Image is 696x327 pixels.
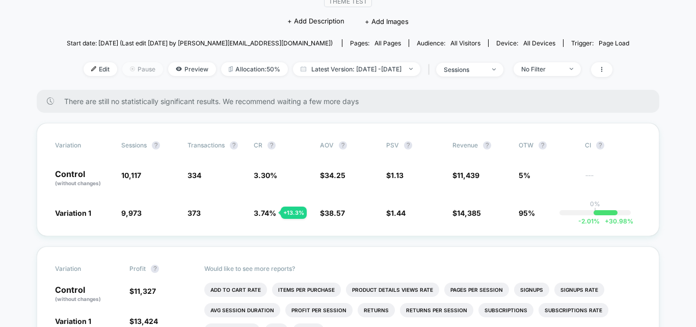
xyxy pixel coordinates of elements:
span: OTW [519,141,575,149]
p: 0% [590,200,600,208]
img: rebalance [229,66,233,72]
span: 3.74 % [254,209,276,217]
span: PSV [386,141,399,149]
span: (without changes) [55,296,101,302]
span: $ [386,171,404,180]
button: ? [230,141,238,149]
span: 5% [519,171,530,180]
p: Would like to see more reports? [204,265,641,272]
span: Sessions [121,141,147,149]
div: Pages: [350,39,401,47]
span: Preview [168,62,216,76]
span: Allocation: 50% [221,62,288,76]
button: ? [404,141,412,149]
li: Items Per Purchase [272,283,341,297]
span: --- [585,172,641,187]
img: end [570,68,573,70]
p: Control [55,170,111,187]
span: Edit [84,62,117,76]
span: All Visitors [450,39,480,47]
span: There are still no statistically significant results. We recommend waiting a few more days [64,97,639,106]
span: Page Load [599,39,629,47]
span: 30.98 % [600,217,633,225]
span: Device: [488,39,563,47]
span: 334 [188,171,201,180]
span: AOV [320,141,334,149]
span: 10,117 [121,171,141,180]
li: Avg Session Duration [204,303,280,317]
div: + 13.3 % [281,207,307,219]
span: Variation 1 [55,209,91,217]
span: | [425,62,436,77]
li: Subscriptions Rate [539,303,608,317]
li: Profit Per Session [285,303,353,317]
li: Signups Rate [554,283,604,297]
span: all devices [523,39,555,47]
span: 95% [519,209,535,217]
span: all pages [374,39,401,47]
span: Pause [122,62,163,76]
span: Variation 1 [55,317,91,325]
li: Returns Per Session [400,303,473,317]
button: ? [151,265,159,273]
span: $ [320,171,345,180]
span: Variation [55,265,111,273]
span: 3.30 % [254,171,277,180]
span: 14,385 [457,209,481,217]
span: Start date: [DATE] (Last edit [DATE] by [PERSON_NAME][EMAIL_ADDRESS][DOMAIN_NAME]) [67,39,333,47]
p: | [594,208,596,215]
span: $ [129,317,158,325]
li: Subscriptions [478,303,533,317]
button: ? [152,141,160,149]
div: Trigger: [571,39,629,47]
li: Signups [514,283,549,297]
button: ? [539,141,547,149]
span: $ [320,209,345,217]
img: edit [91,66,96,71]
button: ? [483,141,491,149]
span: 13,424 [134,317,158,325]
span: 38.57 [325,209,345,217]
span: $ [129,287,156,295]
div: Audience: [417,39,480,47]
span: 34.25 [325,171,345,180]
div: sessions [444,66,485,73]
span: CR [254,141,262,149]
div: No Filter [521,65,562,73]
span: 1.13 [391,171,404,180]
li: Returns [358,303,395,317]
span: 373 [188,209,201,217]
span: Transactions [188,141,225,149]
p: Control [55,286,119,303]
span: + Add Description [287,16,344,27]
span: $ [452,171,479,180]
li: Add To Cart Rate [204,283,267,297]
span: Profit [129,265,146,272]
button: ? [267,141,276,149]
span: Latest Version: [DATE] - [DATE] [293,62,420,76]
img: end [130,66,135,71]
span: + [605,217,609,225]
img: end [492,68,496,70]
button: ? [596,141,604,149]
span: + Add Images [365,17,409,26]
span: Variation [55,141,111,149]
span: CI [585,141,641,149]
span: 9,973 [121,209,142,217]
img: end [409,68,413,70]
span: $ [386,209,406,217]
img: calendar [301,66,306,71]
span: 11,439 [457,171,479,180]
span: (without changes) [55,180,101,186]
button: ? [339,141,347,149]
span: Revenue [452,141,478,149]
li: Pages Per Session [444,283,509,297]
span: 1.44 [391,209,406,217]
span: 11,327 [134,287,156,295]
li: Product Details Views Rate [346,283,439,297]
span: $ [452,209,481,217]
span: -2.01 % [578,217,600,225]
